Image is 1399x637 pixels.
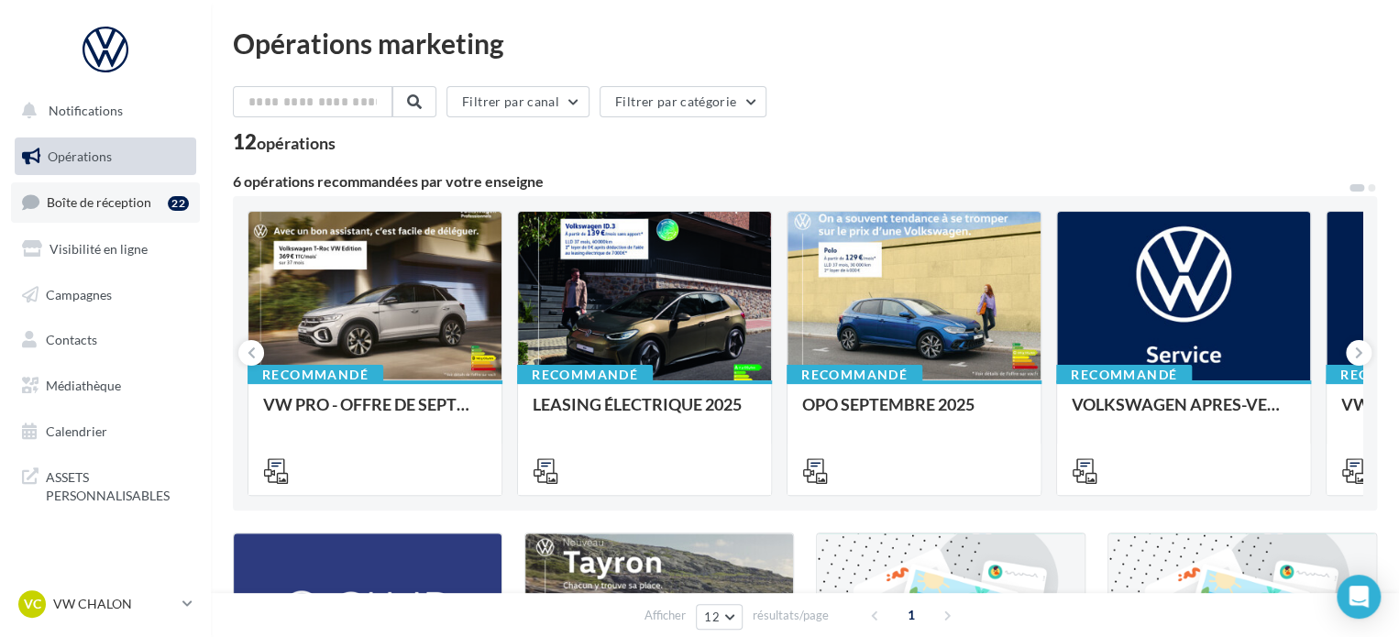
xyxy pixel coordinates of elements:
[11,367,200,405] a: Médiathèque
[11,92,193,130] button: Notifications
[11,230,200,269] a: Visibilité en ligne
[11,457,200,511] a: ASSETS PERSONNALISABLES
[46,286,112,302] span: Campagnes
[517,365,653,385] div: Recommandé
[46,378,121,393] span: Médiathèque
[696,604,743,630] button: 12
[11,412,200,451] a: Calendrier
[1056,365,1192,385] div: Recommandé
[47,194,151,210] span: Boîte de réception
[1072,395,1295,432] div: VOLKSWAGEN APRES-VENTE
[233,174,1348,189] div: 6 opérations recommandées par votre enseigne
[11,182,200,222] a: Boîte de réception22
[802,395,1026,432] div: OPO SEPTEMBRE 2025
[46,465,189,504] span: ASSETS PERSONNALISABLES
[263,395,487,432] div: VW PRO - OFFRE DE SEPTEMBRE 25
[53,595,175,613] p: VW CHALON
[257,135,336,151] div: opérations
[46,423,107,439] span: Calendrier
[533,395,756,432] div: LEASING ÉLECTRIQUE 2025
[644,607,686,624] span: Afficher
[168,196,189,211] div: 22
[897,600,926,630] span: 1
[11,321,200,359] a: Contacts
[11,137,200,176] a: Opérations
[753,607,829,624] span: résultats/page
[49,103,123,118] span: Notifications
[1337,575,1381,619] div: Open Intercom Messenger
[600,86,766,117] button: Filtrer par catégorie
[233,132,336,152] div: 12
[787,365,922,385] div: Recommandé
[233,29,1377,57] div: Opérations marketing
[50,241,148,257] span: Visibilité en ligne
[15,587,196,621] a: VC VW CHALON
[24,595,41,613] span: VC
[248,365,383,385] div: Recommandé
[446,86,589,117] button: Filtrer par canal
[704,610,720,624] span: 12
[11,276,200,314] a: Campagnes
[46,332,97,347] span: Contacts
[48,148,112,164] span: Opérations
